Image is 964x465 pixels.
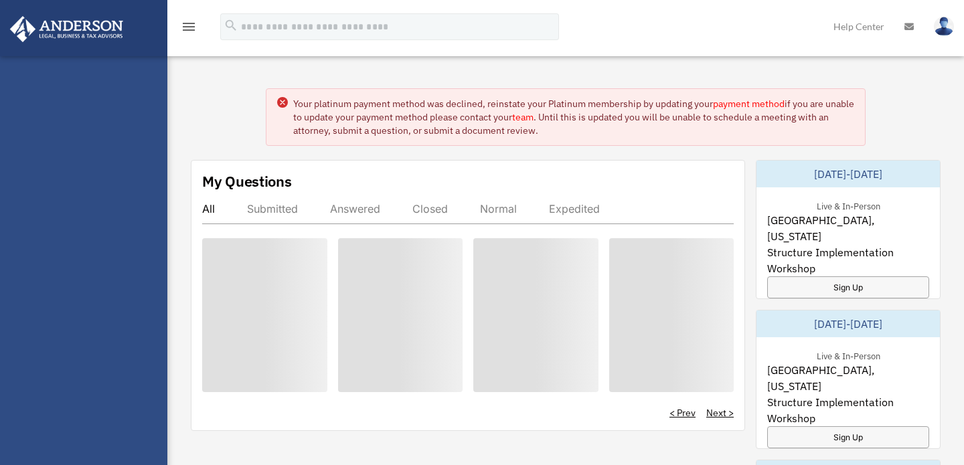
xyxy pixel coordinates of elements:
[181,23,197,35] a: menu
[706,406,734,420] a: Next >
[756,310,940,337] div: [DATE]-[DATE]
[202,171,292,191] div: My Questions
[767,394,929,426] span: Structure Implementation Workshop
[767,362,929,394] span: [GEOGRAPHIC_DATA], [US_STATE]
[512,111,534,123] a: team
[202,202,215,215] div: All
[713,98,785,110] a: payment method
[330,202,380,215] div: Answered
[756,161,940,187] div: [DATE]-[DATE]
[181,19,197,35] i: menu
[806,198,891,212] div: Live & In-Person
[669,406,696,420] a: < Prev
[480,202,517,215] div: Normal
[6,16,127,42] img: Anderson Advisors Platinum Portal
[806,348,891,362] div: Live & In-Person
[293,97,854,137] div: Your platinum payment method was declined, reinstate your Platinum membership by updating your if...
[247,202,298,215] div: Submitted
[412,202,448,215] div: Closed
[224,18,238,33] i: search
[767,212,929,244] span: [GEOGRAPHIC_DATA], [US_STATE]
[767,426,929,448] a: Sign Up
[767,244,929,276] span: Structure Implementation Workshop
[934,17,954,36] img: User Pic
[549,202,600,215] div: Expedited
[767,276,929,298] a: Sign Up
